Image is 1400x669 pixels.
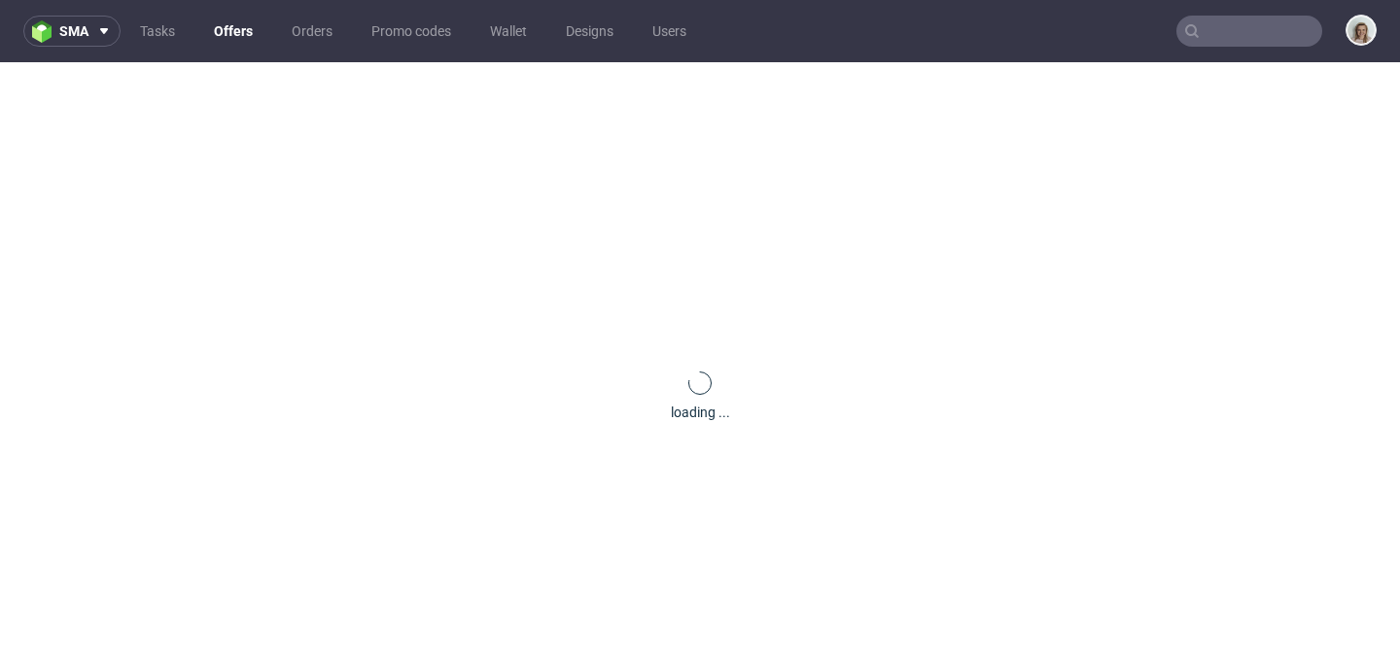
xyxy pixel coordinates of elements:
[280,16,344,47] a: Orders
[360,16,463,47] a: Promo codes
[32,20,59,43] img: logo
[671,403,730,422] div: loading ...
[128,16,187,47] a: Tasks
[202,16,264,47] a: Offers
[1347,17,1375,44] img: Monika Poźniak
[59,24,88,38] span: sma
[641,16,698,47] a: Users
[478,16,539,47] a: Wallet
[23,16,121,47] button: sma
[554,16,625,47] a: Designs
